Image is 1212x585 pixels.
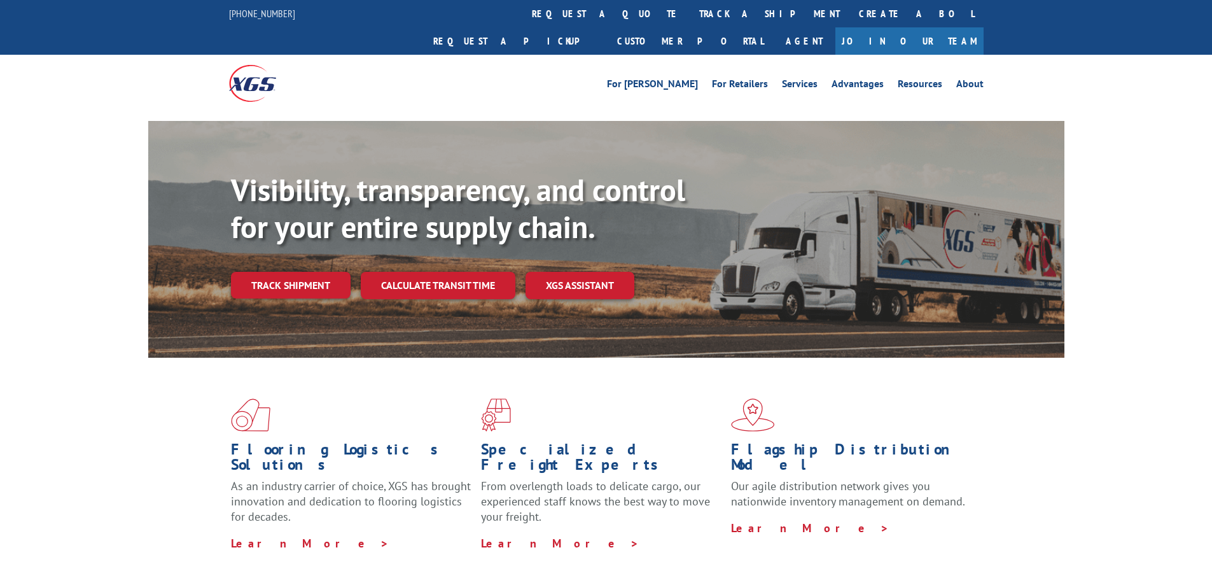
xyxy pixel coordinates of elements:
a: Learn More > [731,521,889,535]
img: xgs-icon-total-supply-chain-intelligence-red [231,398,270,432]
a: Calculate transit time [361,272,515,299]
b: Visibility, transparency, and control for your entire supply chain. [231,170,685,246]
span: Our agile distribution network gives you nationwide inventory management on demand. [731,479,965,509]
a: Learn More > [231,536,389,551]
img: xgs-icon-focused-on-flooring-red [481,398,511,432]
a: Track shipment [231,272,351,299]
span: As an industry carrier of choice, XGS has brought innovation and dedication to flooring logistics... [231,479,471,524]
h1: Flagship Distribution Model [731,442,972,479]
h1: Specialized Freight Experts [481,442,721,479]
img: xgs-icon-flagship-distribution-model-red [731,398,775,432]
a: Resources [898,79,942,93]
a: XGS ASSISTANT [526,272,634,299]
a: For Retailers [712,79,768,93]
a: Services [782,79,818,93]
a: Join Our Team [835,27,984,55]
a: Request a pickup [424,27,608,55]
a: [PHONE_NUMBER] [229,7,295,20]
a: About [956,79,984,93]
h1: Flooring Logistics Solutions [231,442,471,479]
a: Customer Portal [608,27,773,55]
a: Agent [773,27,835,55]
p: From overlength loads to delicate cargo, our experienced staff knows the best way to move your fr... [481,479,721,535]
a: For [PERSON_NAME] [607,79,698,93]
a: Learn More > [481,536,639,551]
a: Advantages [832,79,884,93]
